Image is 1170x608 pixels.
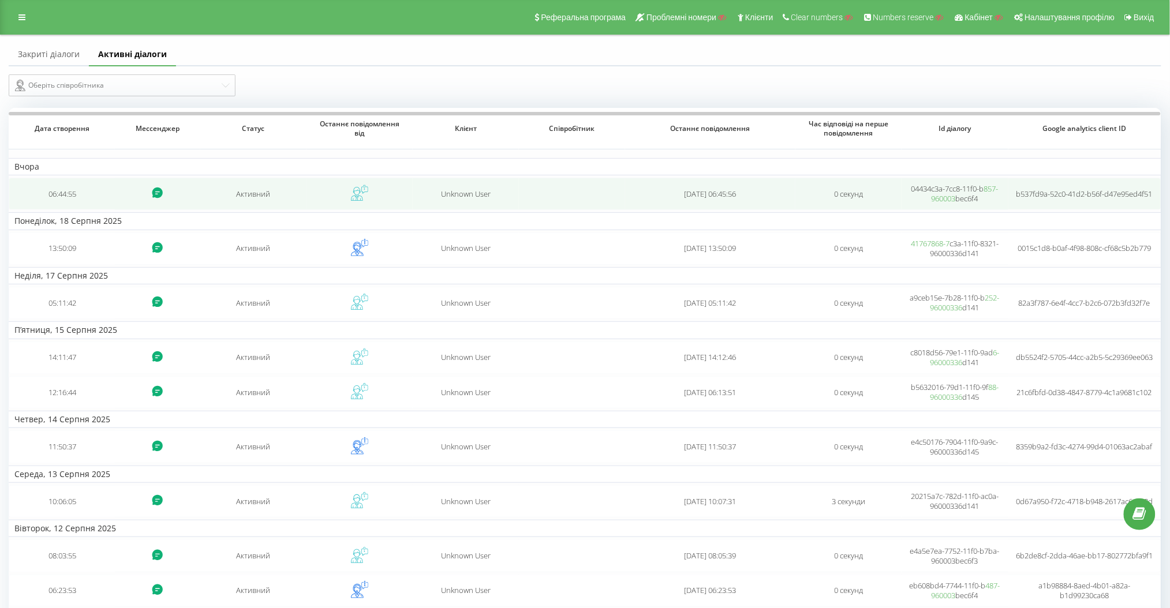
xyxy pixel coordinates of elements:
[795,485,902,517] td: 3 секунди
[200,232,306,265] td: Активний
[200,178,306,210] td: Активний
[211,124,296,133] span: Статус
[200,539,306,572] td: Активний
[9,575,115,607] td: 06:23:53
[529,124,615,133] span: Співробітник
[791,13,843,22] span: Clear numbers
[9,232,115,265] td: 13:50:09
[685,585,737,595] span: [DATE] 06:23:53
[685,298,737,308] span: [DATE] 05:11:42
[9,287,115,319] td: 05:11:42
[685,387,737,397] span: [DATE] 06:13:51
[913,124,998,133] span: Id діалогу
[9,212,1161,230] td: Понеділок, 18 Серпня 2025
[806,119,891,137] span: Час відповіді на перше повідомлення
[441,189,491,199] span: Unknown User
[745,13,773,22] span: Клієнти
[125,124,191,133] span: Мессенджер
[441,496,491,506] span: Unknown User
[200,376,306,408] td: Активний
[932,183,999,204] a: 857-960003
[89,43,176,66] a: Активні діалоги
[200,287,306,319] td: Активний
[9,520,1161,537] td: Вівторок, 12 Серпня 2025
[965,13,993,22] span: Кабінет
[9,539,115,572] td: 08:03:55
[795,178,902,210] td: 0 секунд
[685,243,737,253] span: [DATE] 13:50:09
[200,341,306,374] td: Активний
[795,341,902,374] td: 0 секунд
[911,347,1000,367] span: c8018d56-79e1-11f0-9ad d141
[9,466,1161,483] td: Середа, 13 Серпня 2025
[1016,441,1153,452] span: 8359b9a2-fd3c-4274-99d4-01063ac2abaf
[441,387,491,397] span: Unknown User
[930,292,1000,313] a: 252-96000336
[930,382,999,402] a: 88-96000336
[911,491,999,511] span: 20215a7c-782d-11f0-ac0a-96000336d141
[441,441,491,452] span: Unknown User
[1021,124,1149,133] span: Google analytics client ID
[795,287,902,319] td: 0 секунд
[795,539,902,572] td: 0 секунд
[910,292,1000,313] span: a9ceb15e-7b28-11f0-b d141
[685,496,737,506] span: [DATE] 10:07:31
[873,13,934,22] span: Numbers reserve
[911,183,999,204] span: 04434c3a-7cc8-11f0-b bec6f4
[9,267,1161,284] td: Неділя, 17 Серпня 2025
[9,321,1161,339] td: П’ятниця, 15 Серпня 2025
[423,124,509,133] span: Клієнт
[441,550,491,561] span: Unknown User
[9,485,115,517] td: 10:06:05
[685,352,737,362] span: [DATE] 14:12:46
[795,430,902,463] td: 0 секунд
[1016,352,1153,362] span: db5524f2-5705-44cc-a2b5-5c29369ee063
[932,580,1000,601] a: 487-960003
[441,243,491,253] span: Unknown User
[441,298,491,308] span: Unknown User
[1016,550,1153,561] span: 6b2de8cf-2dda-46ae-bb17-802772bfa9f1
[911,238,999,258] span: c3a-11f0-8321-96000336d141
[1016,189,1153,199] span: b537fd9a-52c0-41d2-b56f-d47e95ed4f51
[911,437,999,457] span: e4c50176-7904-11f0-9a9c-96000336d145
[1017,387,1152,397] span: 21c6fbfd-0d38-4847-8779-4c1a9681c102
[910,580,1000,601] span: eb608bd4-7744-11f0-b bec6f4
[930,347,1000,367] a: 6-96000336
[646,13,716,22] span: Проблемні номери
[9,411,1161,428] td: Четвер, 14 Серпня 2025
[9,158,1161,175] td: Вчора
[1025,13,1115,22] span: Налаштування профілю
[795,575,902,607] td: 0 секунд
[317,119,402,137] span: Останнє повідомлення від
[911,382,999,402] span: b5632016-79d1-11f0-9f d145
[200,430,306,463] td: Активний
[200,575,306,607] td: Активний
[9,430,115,463] td: 11:50:37
[910,546,1000,566] span: e4a5e7ea-7752-11f0-b7ba-960003bec6f3
[1038,580,1130,601] span: a1b98884-8aed-4b01-a82a-b1d99230ca68
[200,485,306,517] td: Активний
[441,352,491,362] span: Unknown User
[1019,298,1150,308] span: 82a3f787-6e4f-4cc7-b2c6-072b3fd32f7e
[9,43,89,66] a: Закриті діалоги
[19,124,104,133] span: Дата створення
[15,78,220,92] div: Оберіть співробітника
[441,585,491,595] span: Unknown User
[541,13,626,22] span: Реферальна програма
[685,441,737,452] span: [DATE] 11:50:37
[9,341,115,374] td: 14:11:47
[9,178,115,210] td: 06:44:55
[1016,496,1153,506] span: 0d67a950-f72c-4718-b948-2617ac6c5e8d
[639,124,782,133] span: Останнє повідомлення
[911,238,950,249] a: 41767868-7
[9,376,115,408] td: 12:16:44
[685,189,737,199] span: [DATE] 06:45:56
[1018,243,1151,253] span: 0015c1d8-b0af-4f98-808c-cf68c5b2b779
[795,232,902,265] td: 0 секунд
[1134,13,1154,22] span: Вихід
[685,550,737,561] span: [DATE] 08:05:39
[795,376,902,408] td: 0 секунд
